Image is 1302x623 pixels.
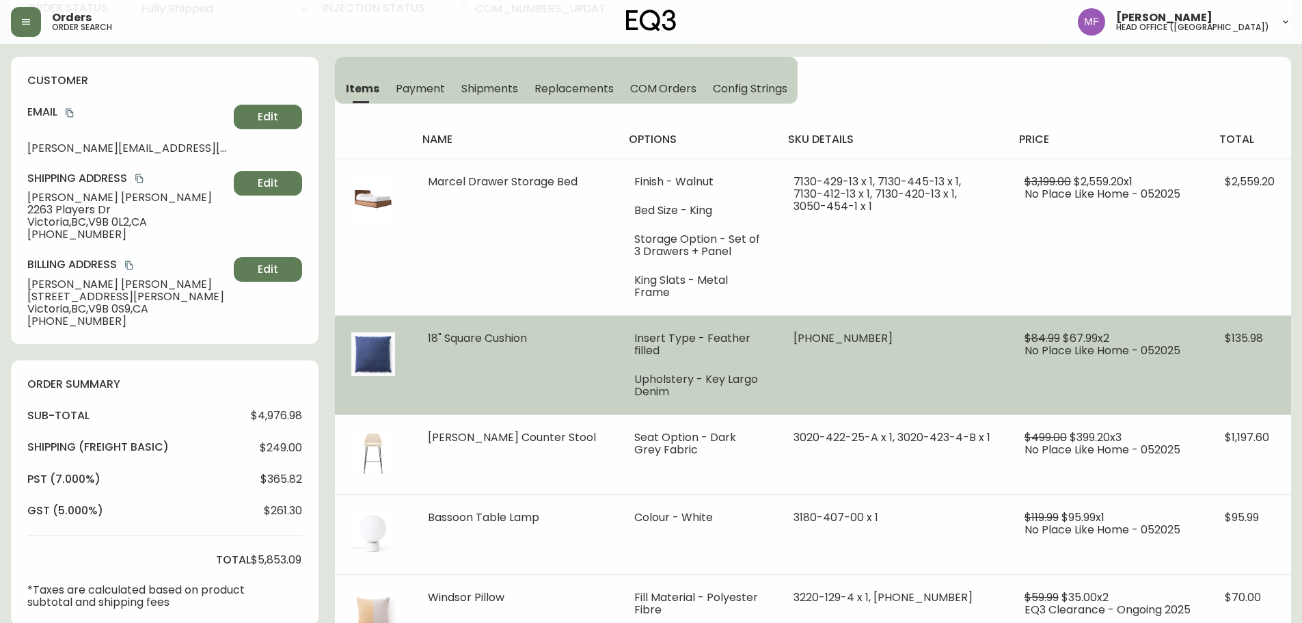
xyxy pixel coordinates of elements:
[794,330,893,346] span: [PHONE_NUMBER]
[1025,509,1059,525] span: $119.99
[534,81,613,96] span: Replacements
[351,512,395,555] img: 90cb9db2-809a-443b-aa40-9e03228e452a.jpg
[1116,23,1269,31] h5: head office ([GEOGRAPHIC_DATA])
[396,81,445,96] span: Payment
[788,132,997,147] h4: sku details
[251,554,301,566] span: $5,853.09
[1025,429,1067,445] span: $499.00
[634,176,761,188] li: Finish - Walnut
[626,10,677,31] img: logo
[27,142,228,155] span: [PERSON_NAME][EMAIL_ADDRESS][DOMAIN_NAME]
[630,81,697,96] span: COM Orders
[234,257,302,282] button: Edit
[27,303,228,315] span: Victoria , BC , V9B 0S9 , CA
[63,106,77,120] button: copy
[27,191,228,204] span: [PERSON_NAME] [PERSON_NAME]
[122,259,136,272] button: copy
[1225,429,1269,445] span: $1,197.60
[1025,343,1180,358] span: No Place Like Home - 052025
[794,174,961,214] span: 7130-429-13 x 1, 7130-445-13 x 1, 7130-412-13 x 1, 7130-420-13 x 1, 3050-454-1 x 1
[1019,132,1197,147] h4: price
[258,176,278,191] span: Edit
[1061,589,1109,605] span: $35.00 x 2
[1025,589,1059,605] span: $59.99
[1078,8,1105,36] img: 91cf6c4ea787f0dec862db02e33d59b3
[634,592,761,616] li: Fill Material - Polyester Fibre
[27,204,228,216] span: 2263 Players Dr
[27,315,228,328] span: [PHONE_NUMBER]
[1225,589,1261,605] span: $70.00
[216,553,251,568] h4: total
[428,589,504,605] span: Windsor Pillow
[351,176,395,220] img: 9a7b4199-79b1-4808-9d19-3b0492f18d4a.jpg
[428,429,596,445] span: [PERSON_NAME] Counter Stool
[634,512,761,524] li: Colour - White
[27,377,302,392] h4: order summary
[1225,509,1259,525] span: $95.99
[351,332,395,376] img: b2c718a3-2700-40a4-a0f6-5bb3ff0dc4bd.jpg
[1025,442,1180,458] span: No Place Like Home - 052025
[634,204,761,217] li: Bed Size - King
[794,509,878,525] span: 3180-407-00 x 1
[1025,602,1191,618] span: EQ3 Clearance - Ongoing 2025
[428,174,578,189] span: Marcel Drawer Storage Bed
[634,432,761,456] li: Seat Option - Dark Grey Fabric
[1025,330,1060,346] span: $84.99
[258,262,278,277] span: Edit
[260,442,302,454] span: $249.00
[260,473,302,486] span: $365.82
[629,132,766,147] h4: options
[27,408,90,423] h4: sub-total
[27,257,228,272] h4: Billing Address
[27,278,228,291] span: [PERSON_NAME] [PERSON_NAME]
[52,23,112,31] h5: order search
[422,132,607,147] h4: name
[258,109,278,124] span: Edit
[133,172,146,185] button: copy
[794,429,990,445] span: 3020-422-25-A x 1, 3020-423-4-B x 1
[634,332,761,357] li: Insert Type - Feather filled
[52,12,92,23] span: Orders
[428,509,539,525] span: Bassoon Table Lamp
[234,171,302,196] button: Edit
[634,274,761,299] li: King Slats - Metal Frame
[27,105,228,120] h4: Email
[1025,522,1180,538] span: No Place Like Home - 052025
[346,81,379,96] span: Items
[27,472,100,487] h4: pst (7.000%)
[1225,174,1275,189] span: $2,559.20
[264,505,302,517] span: $261.30
[634,373,761,398] li: Upholstery - Key Largo Denim
[27,171,228,186] h4: Shipping Address
[461,81,519,96] span: Shipments
[27,584,251,609] p: *Taxes are calculated based on product subtotal and shipping fees
[1025,186,1180,202] span: No Place Like Home - 052025
[794,589,973,605] span: 3220-129-4 x 1, [PHONE_NUMBER]
[1225,330,1263,346] span: $135.98
[27,291,228,303] span: [STREET_ADDRESS][PERSON_NAME]
[351,432,395,475] img: 025a6ca1-89c2-4686-b9e2-361c2a39968d.jpg
[634,233,761,258] li: Storage Option - Set of 3 Drawers + Panel
[27,228,228,241] span: [PHONE_NUMBER]
[428,330,527,346] span: 18" Square Cushion
[1063,330,1109,346] span: $67.99 x 2
[1074,174,1133,189] span: $2,559.20 x 1
[713,81,787,96] span: Config Strings
[1219,132,1280,147] h4: total
[27,503,103,518] h4: gst (5.000%)
[1025,174,1071,189] span: $3,199.00
[234,105,302,129] button: Edit
[1070,429,1122,445] span: $399.20 x 3
[251,410,302,422] span: $4,976.98
[27,216,228,228] span: Victoria , BC , V9B 0L2 , CA
[27,73,302,88] h4: customer
[27,440,169,455] h4: Shipping ( Freight Basic )
[1116,12,1212,23] span: [PERSON_NAME]
[1061,509,1104,525] span: $95.99 x 1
